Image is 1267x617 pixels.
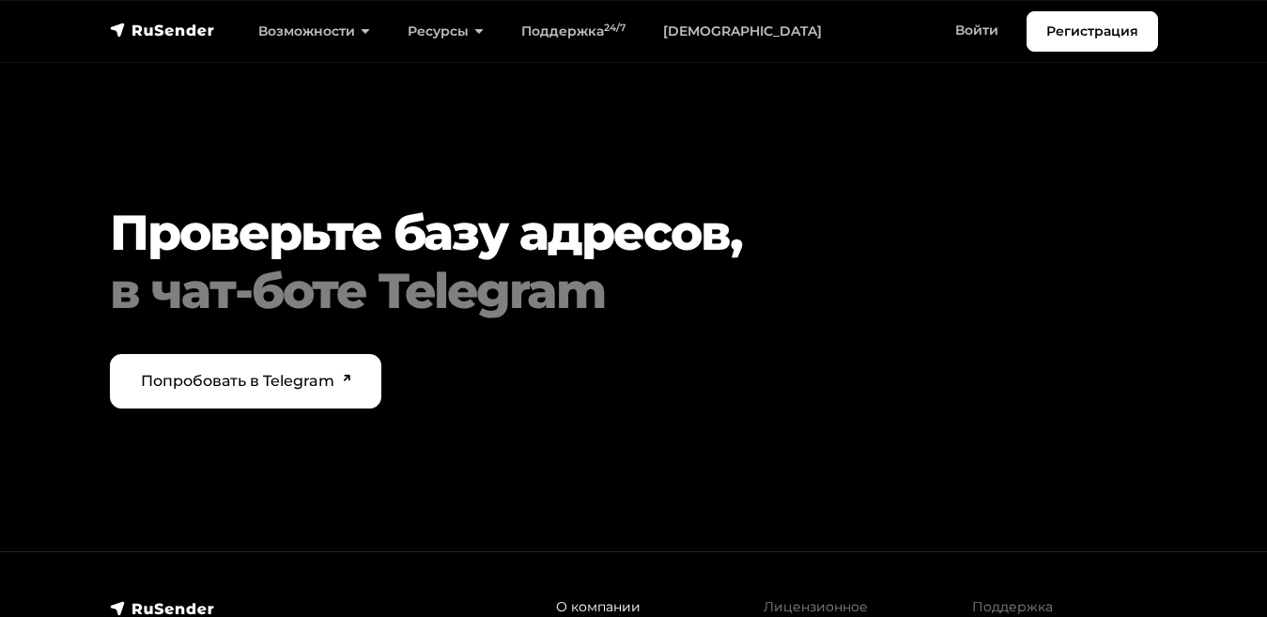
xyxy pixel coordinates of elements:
img: RuSender [110,21,215,39]
a: О компании [556,598,641,615]
a: [DEMOGRAPHIC_DATA] [644,12,841,51]
a: Ресурсы [389,12,502,51]
a: Возможности [239,12,389,51]
a: Поддержка [972,598,1053,615]
div: в чат-боте Telegram [110,262,1158,320]
a: Регистрация [1027,11,1158,52]
h2: Проверьте базу адресов, [110,204,1158,321]
a: Попробовать в Telegram [110,354,382,409]
sup: 24/7 [604,22,626,34]
a: Войти [936,11,1017,50]
a: Поддержка24/7 [502,12,644,51]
